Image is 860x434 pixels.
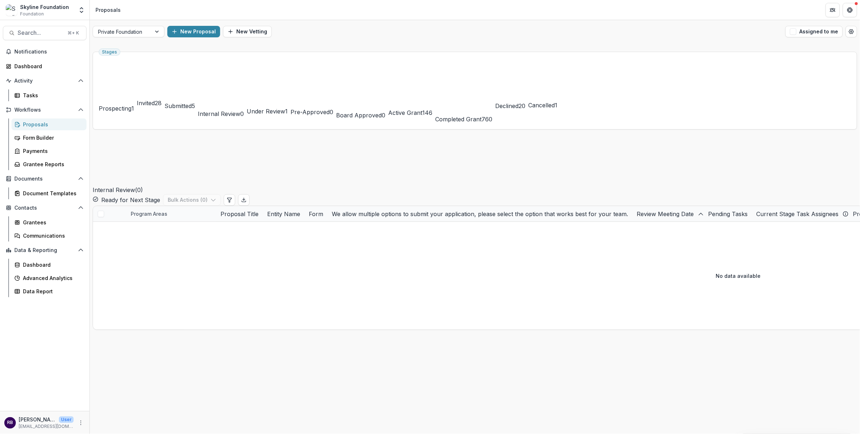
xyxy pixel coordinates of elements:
span: Foundation [20,11,44,17]
span: Contacts [14,205,75,211]
span: 20 [519,102,525,109]
button: Board Approved0 [336,58,385,123]
div: Current Stage Task Assignees [752,206,849,221]
div: Proposal Title [216,210,263,218]
a: Tasks [11,89,87,101]
div: Communications [23,232,81,239]
button: Open Activity [3,75,87,87]
button: Completed Grant760 [435,58,492,123]
span: 760 [482,116,492,123]
div: Form Builder [23,134,81,141]
div: Dashboard [23,261,81,269]
span: Pre-Approved [290,108,330,116]
div: Tasks [23,92,81,99]
a: Proposals [11,118,87,130]
button: Submitted5 [164,58,195,123]
button: Invited28 [137,58,162,123]
div: Grantee Reports [23,160,81,168]
button: Ready for Next Stage [93,196,160,204]
div: We allow multiple options to submit your application, please select the option that works best fo... [327,206,632,221]
a: Form Builder [11,132,87,144]
div: Pending Tasks [704,210,752,218]
h2: Internal Review ( 0 ) [93,135,143,194]
span: Workflows [14,107,75,113]
span: 0 [240,110,244,117]
span: Activity [14,78,75,84]
div: Proposals [23,121,81,128]
div: Proposal Title [216,206,263,221]
a: Advanced Analytics [11,272,87,284]
div: Entity Name [263,206,305,221]
p: [PERSON_NAME] [19,416,56,423]
div: Review Meeting Date [632,210,698,218]
span: Notifications [14,49,84,55]
button: Open Contacts [3,202,87,214]
button: Active Grant146 [388,58,432,123]
button: Declined20 [495,58,525,123]
span: Declined [495,102,519,109]
button: Open Documents [3,173,87,185]
div: Current Stage Task Assignees [752,210,843,218]
div: Program Areas [126,210,172,218]
button: Notifications [3,46,87,57]
div: Rose Brookhouse [7,420,13,425]
span: Documents [14,176,75,182]
span: Board Approved [336,112,382,119]
div: Review Meeting Date [632,206,704,221]
a: Dashboard [3,60,87,72]
span: Submitted [164,102,192,109]
button: Export table data [238,194,250,206]
span: 1 [131,105,134,112]
button: Internal Review0 [198,58,244,123]
span: Stages [102,50,117,55]
a: Dashboard [11,259,87,271]
div: ⌘ + K [66,29,80,37]
p: User [59,416,74,423]
p: [EMAIL_ADDRESS][DOMAIN_NAME] [19,423,74,430]
span: 0 [382,112,385,119]
button: Assigned to me [785,26,843,37]
div: Advanced Analytics [23,274,81,282]
button: Open entity switcher [76,3,87,17]
a: Communications [11,230,87,242]
button: Bulk Actions (0) [163,194,221,206]
div: Entity Name [263,210,305,218]
div: Data Report [23,288,81,295]
p: No data available [716,272,761,280]
div: Document Templates [23,190,81,197]
nav: breadcrumb [93,5,124,15]
span: Prospecting [99,105,131,112]
span: Cancelled [528,102,555,109]
div: Form [305,210,327,218]
a: Grantees [11,216,87,228]
button: Pre-Approved0 [290,58,333,123]
div: Program Areas [126,206,216,221]
div: We allow multiple options to submit your application, please select the option that works best fo... [327,210,632,218]
div: Skyline Foundation [20,3,69,11]
span: Invited [137,99,155,107]
span: 1 [555,102,557,109]
div: Form [305,206,327,221]
span: 0 [330,108,333,116]
button: More [76,419,85,427]
svg: sorted ascending [698,211,704,217]
div: Grantees [23,219,81,226]
button: Open table manager [846,26,857,37]
button: New Vetting [223,26,272,37]
a: Grantee Reports [11,158,87,170]
button: Edit table settings [224,194,235,206]
a: Payments [11,145,87,157]
span: 1 [285,108,288,115]
span: 5 [192,102,195,109]
button: Search... [3,26,87,40]
span: Search... [18,29,63,36]
div: Dashboard [14,62,81,70]
button: New Proposal [167,26,220,37]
